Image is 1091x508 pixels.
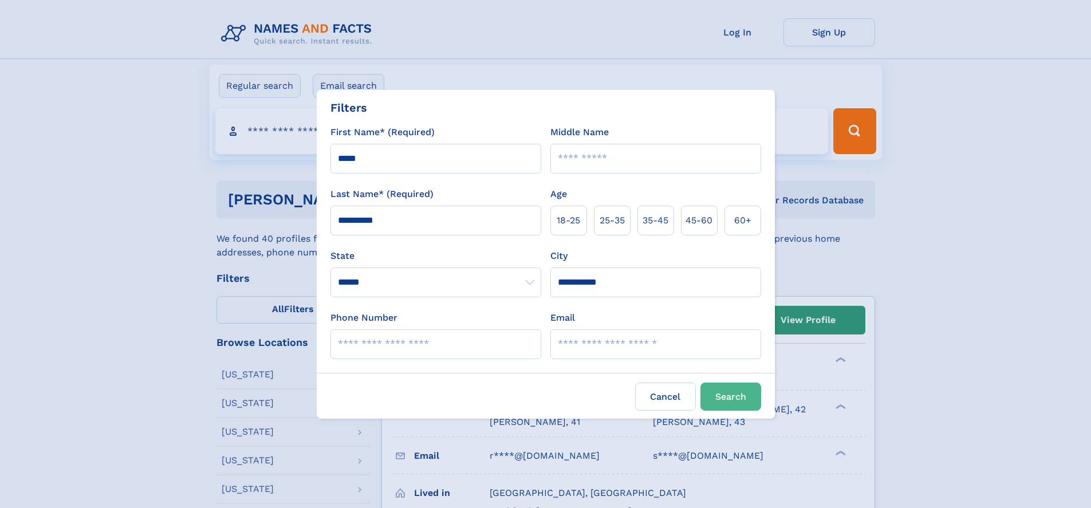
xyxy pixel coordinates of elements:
[557,214,580,227] span: 18‑25
[550,249,568,263] label: City
[600,214,625,227] span: 25‑35
[330,125,435,139] label: First Name* (Required)
[635,383,696,411] label: Cancel
[330,99,367,116] div: Filters
[734,214,751,227] span: 60+
[330,311,397,325] label: Phone Number
[686,214,712,227] span: 45‑60
[550,187,567,201] label: Age
[550,311,575,325] label: Email
[330,249,541,263] label: State
[330,187,434,201] label: Last Name* (Required)
[700,383,761,411] button: Search
[550,125,609,139] label: Middle Name
[643,214,668,227] span: 35‑45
